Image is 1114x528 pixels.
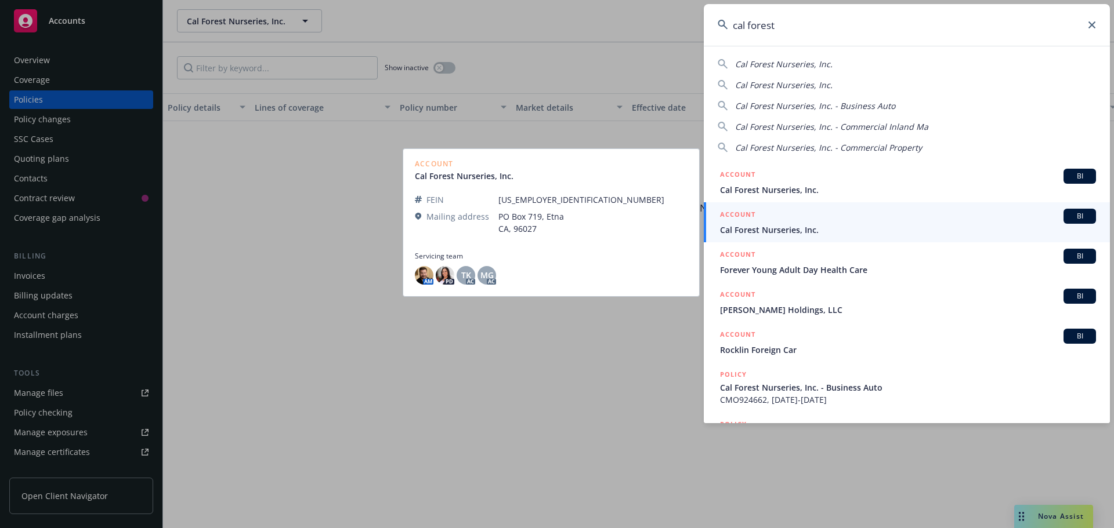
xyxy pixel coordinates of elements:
[720,394,1096,406] span: CMO924662, [DATE]-[DATE]
[735,142,922,153] span: Cal Forest Nurseries, Inc. - Commercial Property
[720,264,1096,276] span: Forever Young Adult Day Health Care
[735,79,833,90] span: Cal Forest Nurseries, Inc.
[720,418,747,430] h5: POLICY
[704,242,1110,282] a: ACCOUNTBIForever Young Adult Day Health Care
[1068,211,1091,221] span: BI
[704,4,1110,46] input: Search...
[720,289,755,303] h5: ACCOUNT
[720,224,1096,236] span: Cal Forest Nurseries, Inc.
[704,202,1110,242] a: ACCOUNTBICal Forest Nurseries, Inc.
[704,322,1110,362] a: ACCOUNTBIRocklin Foreign Car
[704,412,1110,462] a: POLICY
[720,304,1096,316] span: [PERSON_NAME] Holdings, LLC
[735,100,895,111] span: Cal Forest Nurseries, Inc. - Business Auto
[720,369,747,380] h5: POLICY
[704,362,1110,412] a: POLICYCal Forest Nurseries, Inc. - Business AutoCMO924662, [DATE]-[DATE]
[720,249,755,263] h5: ACCOUNT
[1068,291,1091,301] span: BI
[735,59,833,70] span: Cal Forest Nurseries, Inc.
[720,381,1096,394] span: Cal Forest Nurseries, Inc. - Business Auto
[704,162,1110,202] a: ACCOUNTBICal Forest Nurseries, Inc.
[1068,171,1091,181] span: BI
[1068,251,1091,261] span: BI
[704,282,1110,322] a: ACCOUNTBI[PERSON_NAME] Holdings, LLC
[1068,331,1091,341] span: BI
[720,329,755,343] h5: ACCOUNT
[720,169,755,183] h5: ACCOUNT
[735,121,928,132] span: Cal Forest Nurseries, Inc. - Commercial Inland Ma
[720,184,1096,196] span: Cal Forest Nurseries, Inc.
[720,344,1096,356] span: Rocklin Foreign Car
[720,209,755,223] h5: ACCOUNT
